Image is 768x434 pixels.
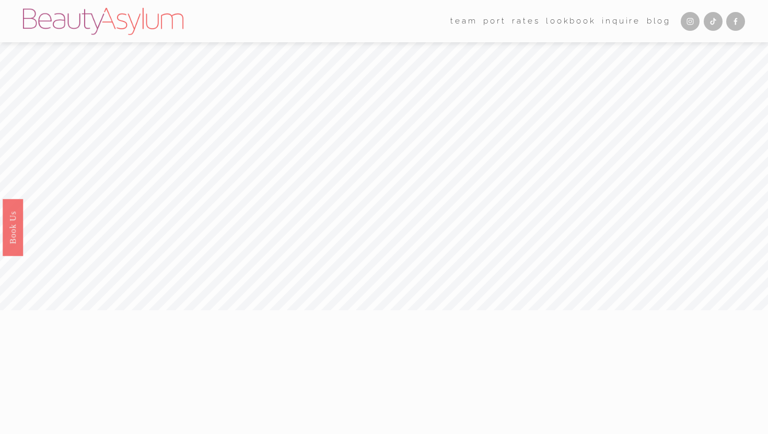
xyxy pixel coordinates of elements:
[450,14,477,28] span: team
[602,13,641,29] a: Inquire
[512,13,540,29] a: Rates
[23,8,183,35] img: Beauty Asylum | Bridal Hair &amp; Makeup Charlotte &amp; Atlanta
[483,13,506,29] a: port
[546,13,596,29] a: Lookbook
[647,13,671,29] a: Blog
[726,12,745,31] a: Facebook
[681,12,700,31] a: Instagram
[3,198,23,255] a: Book Us
[704,12,723,31] a: TikTok
[450,13,477,29] a: folder dropdown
